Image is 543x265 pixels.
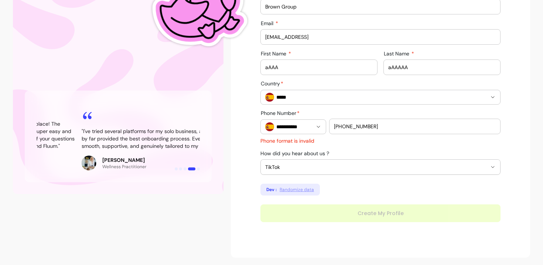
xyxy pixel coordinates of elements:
[265,122,274,131] img: ES
[334,123,496,130] input: Phone number
[388,64,496,71] input: Last Name
[261,80,286,87] label: Country
[82,128,239,150] blockquote: " I've tried several platforms for my solo business, and Fluum has by far provided the best onboa...
[265,33,496,41] input: Email
[261,20,275,27] span: Email
[265,163,487,171] span: TikTok
[274,123,313,130] input: Phone Number
[261,160,500,174] button: TikTok
[260,150,332,157] label: How did you hear about us ?
[266,187,277,193] p: Dev :
[487,91,499,103] button: Show suggestions
[384,50,411,57] span: Last Name
[82,156,96,170] img: Review avatar
[102,164,146,170] p: Wellness Practitioner
[265,93,274,102] img: ES
[274,94,475,101] input: Country
[265,64,373,71] input: First Name
[102,156,146,164] p: [PERSON_NAME]
[313,121,324,133] button: Show suggestions
[261,109,303,117] label: Phone Number
[261,50,288,57] span: First Name
[260,137,501,145] p: Phone format is invalid
[280,187,314,193] span: Randomize data
[265,3,496,10] input: Business Name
